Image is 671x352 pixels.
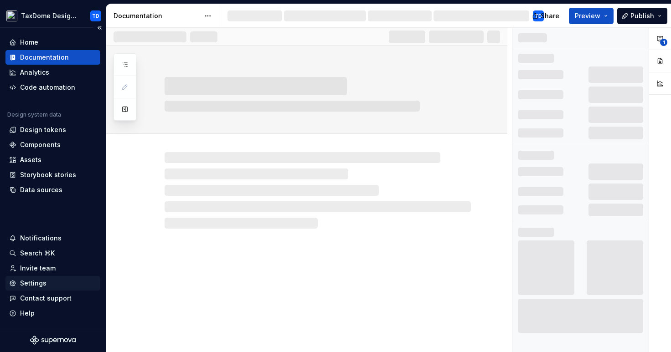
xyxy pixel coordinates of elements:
[660,39,667,46] span: 1
[5,261,100,275] a: Invite team
[2,6,104,26] button: TaxDome Design SystemTD
[20,53,69,62] div: Documentation
[5,231,100,245] button: Notifications
[20,68,49,77] div: Analytics
[5,168,100,182] a: Storybook stories
[20,279,46,288] div: Settings
[20,155,41,164] div: Assets
[5,122,100,137] a: Design tokens
[20,125,66,134] div: Design tokens
[20,38,38,47] div: Home
[5,246,100,260] button: Search ⌘K
[5,138,100,152] a: Components
[20,140,61,149] div: Components
[5,50,100,65] a: Documentation
[5,153,100,167] a: Assets
[617,8,667,24] button: Publish
[541,11,559,20] span: Share
[630,11,654,20] span: Publish
[20,83,75,92] div: Code automation
[20,249,55,258] div: Search ⌘K
[575,11,600,20] span: Preview
[5,80,100,95] a: Code automation
[5,183,100,197] a: Data sources
[5,306,100,321] button: Help
[20,294,72,303] div: Contact support
[7,111,61,118] div: Design system data
[30,336,76,345] svg: Supernova Logo
[5,276,100,291] a: Settings
[527,8,565,24] button: Share
[5,291,100,306] button: Contact support
[20,264,56,273] div: Invite team
[114,11,200,20] div: Documentation
[20,309,35,318] div: Help
[20,234,62,243] div: Notifications
[20,185,62,194] div: Data sources
[569,8,614,24] button: Preview
[5,65,100,80] a: Analytics
[21,11,79,20] div: TaxDome Design System
[93,21,106,34] button: Collapse sidebar
[5,35,100,50] a: Home
[6,10,17,21] img: da704ea1-22e8-46cf-95f8-d9f462a55abe.png
[20,170,76,179] div: Storybook stories
[92,12,99,20] div: TD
